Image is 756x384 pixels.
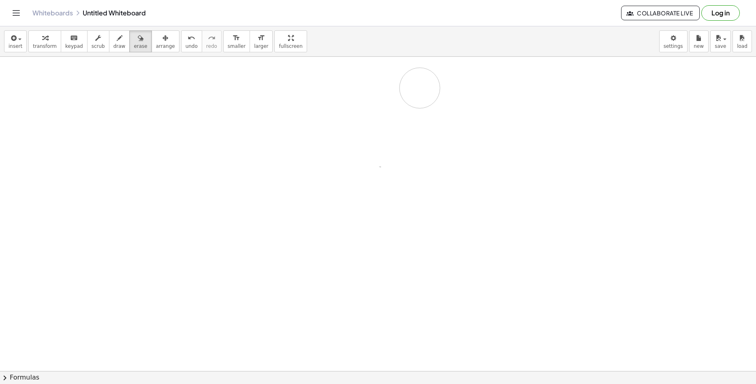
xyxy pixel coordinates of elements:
button: Toggle navigation [10,6,23,19]
button: Collaborate Live [621,6,700,20]
button: scrub [87,30,109,52]
span: erase [134,43,147,49]
i: format_size [233,33,240,43]
button: transform [28,30,61,52]
span: keypad [65,43,83,49]
i: undo [188,33,195,43]
button: settings [659,30,688,52]
i: keyboard [70,33,78,43]
button: format_sizesmaller [223,30,250,52]
span: insert [9,43,22,49]
span: redo [206,43,217,49]
span: larger [254,43,268,49]
span: new [694,43,704,49]
span: load [737,43,747,49]
span: draw [113,43,126,49]
span: undo [186,43,198,49]
button: arrange [152,30,179,52]
span: fullscreen [279,43,302,49]
span: smaller [228,43,246,49]
span: Collaborate Live [628,9,693,17]
button: format_sizelarger [250,30,273,52]
button: undoundo [181,30,202,52]
i: format_size [257,33,265,43]
span: scrub [92,43,105,49]
button: draw [109,30,130,52]
button: new [689,30,709,52]
button: redoredo [202,30,222,52]
button: fullscreen [274,30,307,52]
button: insert [4,30,27,52]
button: keyboardkeypad [61,30,88,52]
button: load [733,30,752,52]
span: settings [664,43,683,49]
a: Whiteboards [32,9,73,17]
i: redo [208,33,216,43]
span: arrange [156,43,175,49]
button: save [710,30,731,52]
button: Log in [701,5,740,21]
span: save [715,43,726,49]
span: transform [33,43,57,49]
button: erase [129,30,152,52]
